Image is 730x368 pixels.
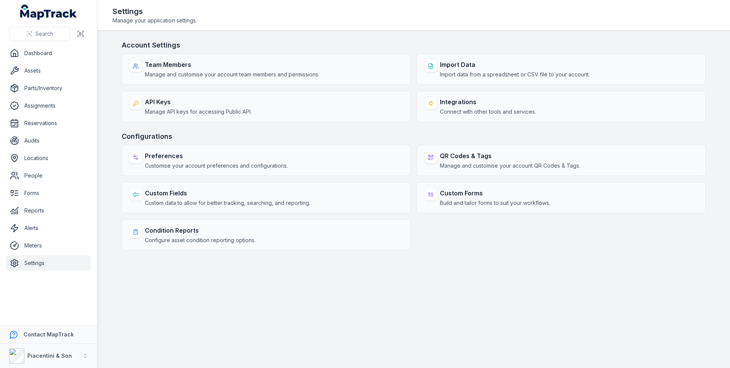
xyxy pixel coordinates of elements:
strong: Team Members [145,60,319,69]
strong: Custom Forms [440,189,550,198]
span: Connect with other tools and services. [440,108,536,116]
span: Manage API keys for accessing Public API. [145,108,252,116]
a: Meters [6,238,91,253]
a: Settings [6,255,91,271]
span: Manage your application settings. [113,17,197,24]
a: Parts/Inventory [6,81,91,96]
a: Condition ReportsConfigure asset condition reporting options. [122,219,411,251]
span: Configure asset condition reporting options. [145,236,255,244]
a: Reports [6,203,91,218]
a: API KeysManage API keys for accessing Public API. [122,91,411,122]
h3: Configurations [122,131,706,142]
a: Reservations [6,116,91,131]
a: Custom FormsBuild and tailor forms to suit your workflows. [417,182,706,213]
a: IntegrationsConnect with other tools and services. [417,91,706,122]
a: MapTrack [20,5,77,20]
a: Audits [6,133,91,148]
a: Alerts [6,220,91,236]
a: Dashboard [6,46,91,61]
span: Custom data to allow for better tracking, searching, and reporting. [145,199,310,207]
strong: API Keys [145,97,252,106]
span: Manage and customise your account team members and permissions. [145,71,319,78]
button: Search [9,27,70,41]
a: Locations [6,151,91,166]
strong: Import Data [440,60,590,69]
span: Build and tailor forms to suit your workflows. [440,199,550,207]
a: People [6,168,91,183]
span: Manage and customise your account QR Codes & Tags. [440,162,580,170]
a: QR Codes & TagsManage and customise your account QR Codes & Tags. [417,145,706,176]
strong: Contact MapTrack [24,331,74,338]
span: Import data from a spreadsheet or CSV file to your account. [440,71,590,78]
strong: Custom Fields [145,189,310,198]
a: Assets [6,63,91,78]
a: Import DataImport data from a spreadsheet or CSV file to your account. [417,54,706,85]
strong: Preferences [145,151,288,160]
a: Team MembersManage and customise your account team members and permissions. [122,54,411,85]
a: PreferencesCustomise your account preferences and configurations. [122,145,411,176]
strong: Condition Reports [145,226,255,235]
h2: Settings [113,6,197,17]
span: Search [35,30,53,38]
a: Custom FieldsCustom data to allow for better tracking, searching, and reporting. [122,182,411,213]
span: Customise your account preferences and configurations. [145,162,288,170]
strong: QR Codes & Tags [440,151,580,160]
a: Forms [6,186,91,201]
strong: Piacentini & Son [27,352,72,359]
strong: Integrations [440,97,536,106]
h3: Account Settings [122,40,706,51]
a: Assignments [6,98,91,113]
